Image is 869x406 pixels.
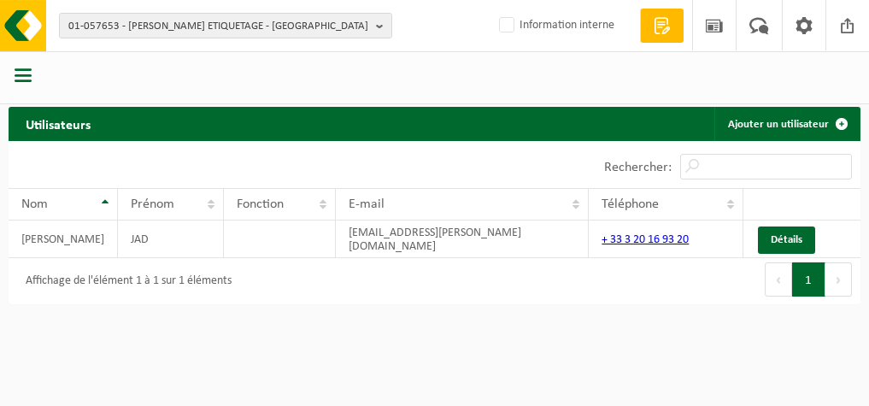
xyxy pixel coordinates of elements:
[59,13,392,38] button: 01-057653 - [PERSON_NAME] ETIQUETAGE - [GEOGRAPHIC_DATA]
[118,221,224,258] td: JAD
[825,262,852,297] button: Next
[496,13,614,38] label: Information interne
[714,107,859,141] a: Ajouter un utilisateur
[602,197,659,211] span: Téléphone
[237,197,284,211] span: Fonction
[131,197,174,211] span: Prénom
[17,267,232,296] div: Affichage de l'élément 1 à 1 sur 1 éléments
[602,233,689,246] a: + 33 3 20 16 93 20
[21,197,48,211] span: Nom
[68,14,369,39] span: 01-057653 - [PERSON_NAME] ETIQUETAGE - [GEOGRAPHIC_DATA]
[349,197,385,211] span: E-mail
[336,221,589,258] td: [EMAIL_ADDRESS][PERSON_NAME][DOMAIN_NAME]
[9,221,118,258] td: [PERSON_NAME]
[758,227,815,254] a: Détails
[792,262,825,297] button: 1
[604,161,672,174] label: Rechercher:
[765,262,792,297] button: Previous
[9,107,108,140] h2: Utilisateurs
